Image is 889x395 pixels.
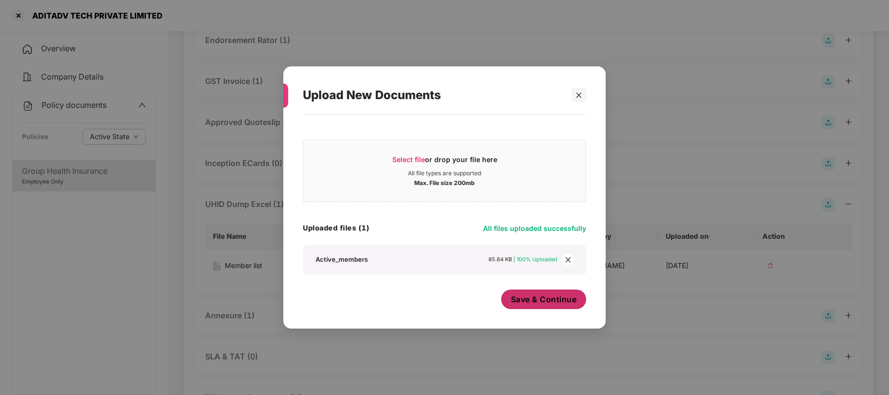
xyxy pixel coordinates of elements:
[488,256,512,263] span: 85.84 KB
[563,254,573,265] span: close
[501,290,587,309] button: Save & Continue
[392,155,497,169] div: or drop your file here
[408,169,481,177] div: All file types are supported
[303,223,369,233] h4: Uploaded files (1)
[575,92,582,99] span: close
[511,294,577,305] span: Save & Continue
[303,76,563,114] div: Upload New Documents
[483,224,586,232] span: All files uploaded successfully
[414,177,475,187] div: Max. File size 200mb
[513,256,557,263] span: | 100% Uploaded
[303,147,586,194] span: Select fileor drop your file hereAll file types are supportedMax. File size 200mb
[392,155,425,164] span: Select file
[316,255,368,264] div: Active_members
